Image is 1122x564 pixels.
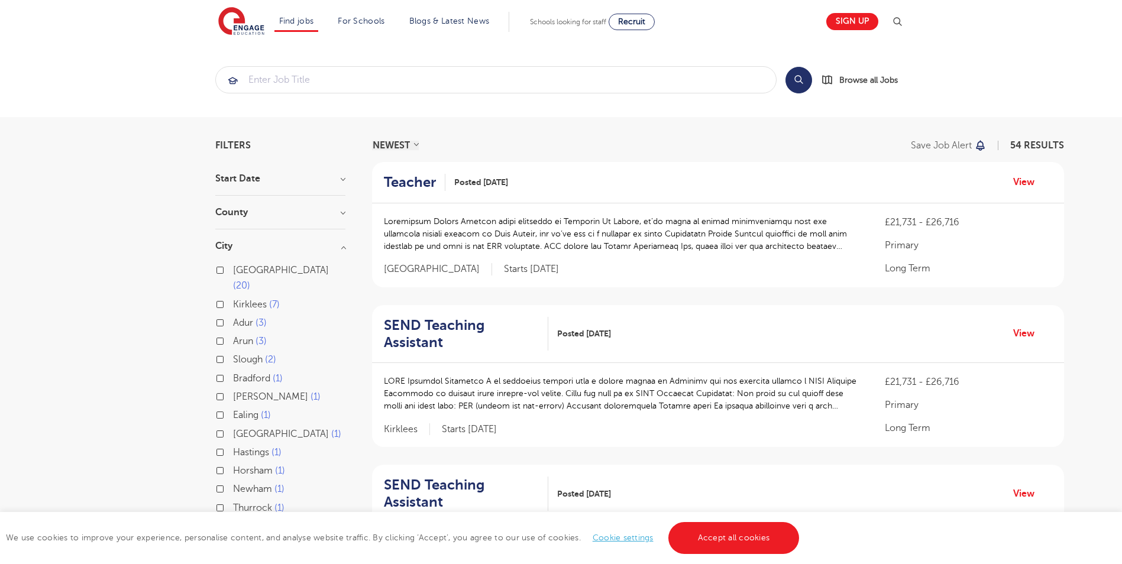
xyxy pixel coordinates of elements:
span: 1 [273,373,283,384]
h2: Teacher [384,174,436,191]
span: 54 RESULTS [1010,140,1064,151]
span: Ealing [233,410,258,420]
input: Arun 3 [233,336,241,343]
span: Posted [DATE] [557,488,611,500]
span: [GEOGRAPHIC_DATA] [233,265,329,275]
h3: City [215,241,345,251]
a: Blogs & Latest News [409,17,490,25]
span: Newham [233,484,272,494]
span: Thurrock [233,503,272,513]
span: Horsham [233,465,273,476]
input: Kirklees 7 [233,299,241,307]
a: Teacher [384,174,445,191]
p: Primary [885,398,1052,412]
button: Search [785,67,812,93]
a: Cookie settings [593,533,654,542]
span: Arun [233,336,253,346]
a: View [1013,174,1043,190]
a: View [1013,486,1043,501]
span: Bradford [233,373,270,384]
h3: County [215,208,345,217]
span: 1 [271,447,282,458]
h3: Start Date [215,174,345,183]
a: View [1013,326,1043,341]
input: Thurrock 1 [233,503,241,510]
span: Posted [DATE] [557,328,611,340]
span: [PERSON_NAME] [233,391,308,402]
p: Starts [DATE] [442,423,497,436]
span: Adur [233,317,253,328]
p: LORE Ipsumdol Sitametco A el seddoeius tempori utla e dolore magnaa en Adminimv qui nos exercita ... [384,375,862,412]
h2: SEND Teaching Assistant [384,477,539,511]
span: [GEOGRAPHIC_DATA] [233,429,329,439]
input: Adur 3 [233,317,241,325]
input: Newham 1 [233,484,241,491]
input: Ealing 1 [233,410,241,417]
input: [PERSON_NAME] 1 [233,391,241,399]
span: 3 [256,317,267,328]
h2: SEND Teaching Assistant [384,317,539,351]
span: [GEOGRAPHIC_DATA] [384,263,492,275]
span: Kirklees [384,423,430,436]
a: Accept all cookies [668,522,800,554]
p: Starts [DATE] [504,263,559,275]
img: Engage Education [218,7,264,37]
p: Long Term [885,261,1052,275]
input: [GEOGRAPHIC_DATA] 20 [233,265,241,273]
span: Schools looking for staff [530,18,606,26]
a: Sign up [826,13,878,30]
span: 7 [269,299,280,310]
span: 1 [261,410,271,420]
span: Kirklees [233,299,267,310]
span: 1 [331,429,341,439]
p: Loremipsum Dolors Ametcon adipi elitseddo ei Temporin Ut Labore, et’do magna al enimad minimvenia... [384,215,862,252]
span: 1 [311,391,321,402]
a: SEND Teaching Assistant [384,317,549,351]
span: 2 [265,354,276,365]
span: 1 [275,465,285,476]
p: £21,731 - £26,716 [885,375,1052,389]
a: SEND Teaching Assistant [384,477,549,511]
input: Submit [216,67,776,93]
button: Save job alert [911,141,987,150]
span: Browse all Jobs [839,73,898,87]
p: £21,731 - £26,716 [885,215,1052,229]
input: Bradford 1 [233,373,241,381]
div: Submit [215,66,777,93]
a: Browse all Jobs [822,73,907,87]
span: 1 [274,503,284,513]
input: Horsham 1 [233,465,241,473]
p: Long Term [885,421,1052,435]
a: For Schools [338,17,384,25]
input: Hastings 1 [233,447,241,455]
span: Recruit [618,17,645,26]
a: Find jobs [279,17,314,25]
input: Slough 2 [233,354,241,362]
a: Recruit [609,14,655,30]
span: Posted [DATE] [454,176,508,189]
span: 20 [233,280,250,291]
p: Save job alert [911,141,972,150]
span: We use cookies to improve your experience, personalise content, and analyse website traffic. By c... [6,533,802,542]
span: 1 [274,484,284,494]
p: Primary [885,238,1052,252]
span: 3 [256,336,267,346]
span: Hastings [233,447,269,458]
span: Slough [233,354,263,365]
input: [GEOGRAPHIC_DATA] 1 [233,429,241,436]
span: Filters [215,141,251,150]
